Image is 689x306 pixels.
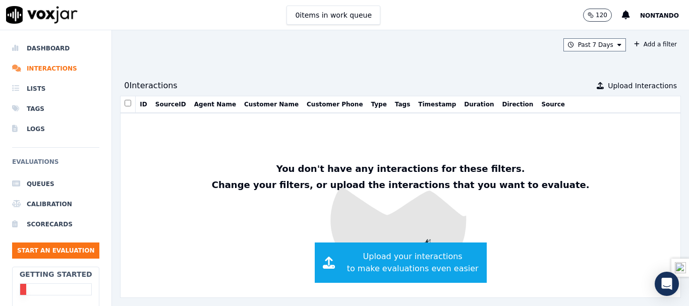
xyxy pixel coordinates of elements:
button: Customer Name [244,100,299,108]
img: fun dog [121,113,680,297]
h2: Getting Started [20,269,92,279]
button: Direction [502,100,533,108]
button: Add a filter [630,38,681,50]
span: Nontando [640,12,679,19]
button: Upload Interactions [597,81,677,91]
span: Upload your interactions to make evaluations even easier [347,251,479,275]
button: Timestamp [418,100,456,108]
button: Start an Evaluation [12,242,99,259]
button: Type [371,100,387,108]
a: Tags [12,99,99,119]
button: Upload your interactionsto make evaluations even easier [315,242,487,283]
button: 120 [583,9,612,22]
a: Dashboard [12,38,99,58]
p: You don't have any interactions for these filters. [208,162,594,176]
button: Duration [464,100,494,108]
span: Upload Interactions [608,81,677,91]
button: Past 7 Days [563,38,626,51]
img: voxjar logo [6,6,78,24]
div: 0 Interaction s [124,80,177,92]
button: Tags [395,100,410,108]
div: Open Intercom Messenger [655,272,679,296]
button: Agent Name [194,100,236,108]
p: Change your filters, or upload the interactions that you want to evaluate. [208,176,594,194]
h6: Evaluations [12,156,99,174]
a: Lists [12,79,99,99]
a: Scorecards [12,214,99,234]
a: Interactions [12,58,99,79]
button: Nontando [640,9,689,21]
button: 120 [583,9,622,22]
a: Calibration [12,194,99,214]
button: Source [541,100,565,108]
a: Queues [12,174,99,194]
button: Customer Phone [307,100,363,108]
a: Logs [12,119,99,139]
button: ID [140,100,147,108]
button: 0items in work queue [286,6,380,25]
p: 120 [596,11,607,19]
button: SourceID [155,100,186,108]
